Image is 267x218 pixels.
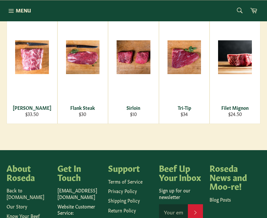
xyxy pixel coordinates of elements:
p: [EMAIL_ADDRESS][DOMAIN_NAME] [57,187,102,200]
a: Return Policy [108,207,136,213]
a: Privacy Policy [108,188,137,194]
a: Shipping Policy [108,197,140,204]
a: Blog Posts [210,196,231,203]
span: Menu [16,7,31,14]
h4: About Roseda [7,163,51,181]
img: Tri-Tip [167,40,201,74]
div: $30 [62,111,104,117]
div: $33.50 [11,111,53,117]
a: Tri-Tip Tri-Tip $34 [159,10,210,124]
a: Filet Mignon Filet Mignon $24.50 [210,10,260,124]
a: Chuck Roast [PERSON_NAME] $33.50 [7,10,57,124]
img: Chuck Roast [15,40,49,74]
p: Sign up for our newsletter [159,187,203,200]
div: $34 [163,111,205,117]
h4: Roseda News and Moo-re! [210,163,254,190]
div: Filet Mignon [214,105,256,111]
div: Tri-Tip [163,105,205,111]
div: Flank Steak [62,105,104,111]
div: $10 [113,111,155,117]
a: Terms of Service [108,178,143,185]
img: Sirloin [117,40,150,74]
h4: Support [108,163,152,172]
a: Back to [DOMAIN_NAME] [7,187,44,200]
a: Sirloin Sirloin $10 [108,10,159,124]
h4: Beef Up Your Inbox [159,163,203,181]
div: [PERSON_NAME] [11,105,53,111]
a: Flank Steak Flank Steak $30 [57,10,108,124]
a: Our Story [7,203,27,209]
h4: Get In Touch [57,163,102,181]
div: $24.50 [214,111,256,117]
img: Flank Steak [66,40,100,74]
p: Website Customer Service: [57,203,102,216]
img: Filet Mignon [218,40,252,74]
div: Sirloin [113,105,155,111]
